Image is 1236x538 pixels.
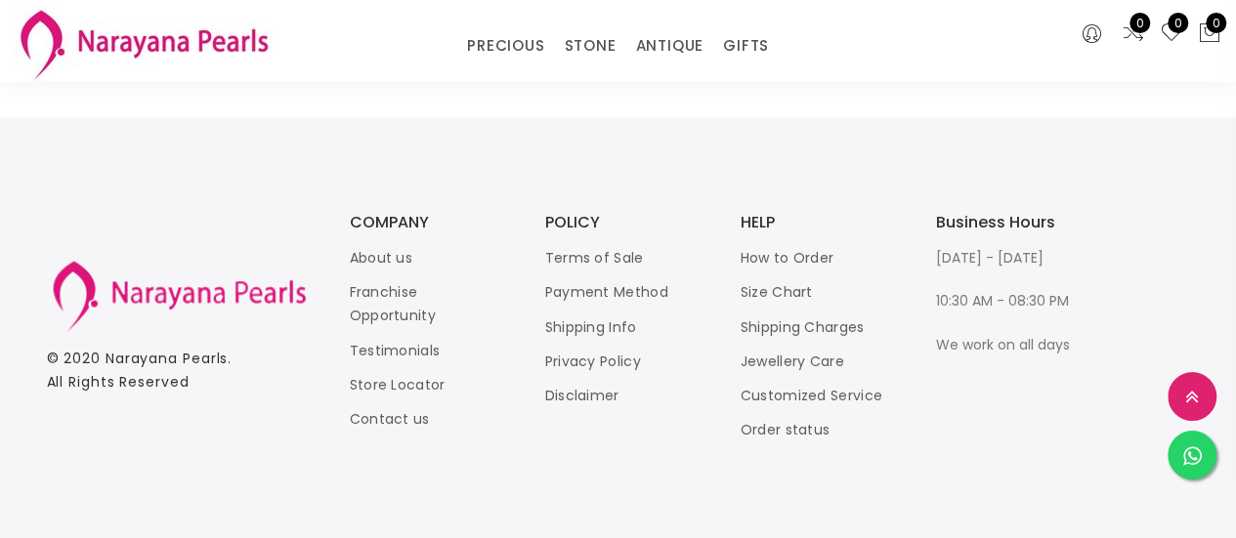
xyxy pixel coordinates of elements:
h3: HELP [741,215,897,230]
a: 0 [1122,21,1145,47]
a: Customized Service [741,385,882,404]
a: Terms of Sale [545,248,644,268]
p: We work on all days [936,332,1092,355]
a: Privacy Policy [545,351,641,370]
a: PRECIOUS [467,31,544,61]
a: How to Order [741,248,834,268]
h3: Business Hours [936,215,1092,230]
a: Size Chart [741,282,813,302]
a: Franchise Opportunity [350,282,436,325]
h3: POLICY [545,215,702,230]
span: 0 [1129,13,1150,33]
a: ANTIQUE [635,31,703,61]
a: Contact us [350,408,430,428]
h3: COMPANY [350,215,506,230]
p: [DATE] - [DATE] [936,246,1092,269]
a: Store Locator [350,374,446,393]
span: 0 [1168,13,1188,33]
a: Disclaimer [545,385,619,404]
button: 0 [1198,21,1221,47]
a: STONE [564,31,616,61]
a: About us [350,248,412,268]
a: Shipping Info [545,316,637,336]
a: Order status [741,419,831,438]
a: Payment Method [545,282,668,302]
span: 0 [1206,13,1226,33]
a: GIFTS [723,31,769,61]
a: Shipping Charges [741,316,865,336]
a: 0 [1160,21,1183,47]
a: Testimonials [350,340,441,359]
a: Narayana Pearls [106,348,229,367]
p: 10:30 AM - 08:30 PM [936,289,1092,312]
p: © 2020 . All Rights Reserved [47,346,311,393]
a: Jewellery Care [741,351,844,370]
